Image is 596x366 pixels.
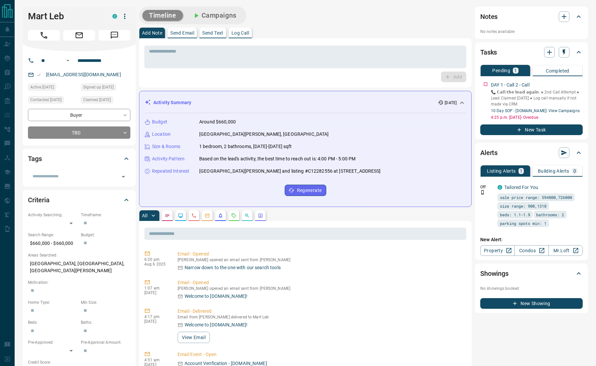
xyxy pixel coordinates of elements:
div: Sat Aug 02 2025 [28,96,77,105]
p: Send Email [170,31,194,35]
div: Tasks [480,44,583,60]
h2: Tags [28,153,42,164]
span: Active [DATE] [30,84,54,91]
svg: Agent Actions [258,213,263,218]
p: [GEOGRAPHIC_DATA][PERSON_NAME], [GEOGRAPHIC_DATA] [199,131,329,138]
p: Narrow down to the one with our search tools [185,264,281,271]
div: Activity Summary[DATE] [145,96,466,109]
p: Email - Opened [178,279,464,286]
p: [DATE] [144,319,168,324]
p: 1 [514,68,517,73]
p: Repeated Interest [152,168,189,175]
a: [EMAIL_ADDRESS][DOMAIN_NAME] [46,72,121,77]
p: Email Event - Open [178,351,464,358]
p: Log Call [231,31,249,35]
p: [PERSON_NAME] opened an email sent from [PERSON_NAME] [178,258,464,262]
h2: Criteria [28,195,50,205]
a: Mr.Loft [548,245,583,256]
p: Credit Score: [28,359,130,365]
a: Condos [514,245,548,256]
p: 📞 𝗖𝗮𝗹𝗹 𝘁𝗵𝗲 𝗹𝗲𝗮𝗱 𝗮𝗴𝗮𝗶𝗻. ● 2nd Call Attempt ● Lead Claimed [DATE] ‎● Log call manually if not made ... [491,89,583,107]
svg: Lead Browsing Activity [178,213,183,218]
p: 1 bedroom, 2 bathrooms, [DATE]-[DATE] sqft [199,143,292,150]
p: Budget [152,118,167,125]
p: Pre-Approved: [28,339,77,345]
span: Signed up [DATE] [83,84,114,91]
svg: Opportunities [244,213,250,218]
button: Open [64,57,72,65]
button: New Task [480,124,583,135]
p: 6:20 pm [144,257,168,262]
p: Welcome to [DOMAIN_NAME]! [185,321,247,328]
p: Pre-Approval Amount: [81,339,130,345]
svg: Push Notification Only [480,190,485,195]
span: Claimed [DATE] [83,96,111,103]
p: Pending [492,68,510,73]
p: Completed [546,69,569,73]
p: 4:17 pm [144,314,168,319]
div: condos.ca [112,14,117,19]
div: Tags [28,151,130,167]
svg: Email Valid [37,73,41,77]
p: Send Text [202,31,223,35]
p: [DATE] [144,290,168,295]
h2: Tasks [480,47,497,58]
svg: Calls [191,213,197,218]
p: 4:25 p.m. [DATE] - Overdue [491,114,583,120]
h2: Notes [480,11,498,22]
p: Email - Delivered [178,308,464,315]
p: Baths: [81,319,130,325]
p: Location [152,131,171,138]
p: 4:51 am [144,358,168,362]
span: parking spots min: 1 [500,220,546,227]
p: $660,000 - $660,000 [28,238,77,249]
p: 1 [520,169,522,173]
p: Budget: [81,232,130,238]
div: condos.ca [498,185,502,190]
p: DAY 1 - Call 2 - Call [491,82,529,89]
p: Listing Alerts [487,169,516,173]
span: Message [98,30,130,41]
a: Property [480,245,515,256]
span: bathrooms: 2 [536,211,564,218]
p: [GEOGRAPHIC_DATA], [GEOGRAPHIC_DATA], [GEOGRAPHIC_DATA][PERSON_NAME] [28,258,130,276]
p: Search Range: [28,232,77,238]
p: Min Size: [81,299,130,305]
div: Sat Aug 02 2025 [28,84,77,93]
div: Sat Aug 02 2025 [81,84,130,93]
p: New Alert: [480,236,583,243]
span: Call [28,30,60,41]
p: [DATE] [445,100,457,106]
button: View Email [178,332,210,343]
div: Criteria [28,192,130,208]
p: Around $660,000 [199,118,236,125]
p: Areas Searched: [28,252,130,258]
p: Aug 6 2025 [144,262,168,267]
p: Activity Summary [153,99,191,106]
p: Beds: [28,319,77,325]
button: Campaigns [186,10,243,21]
p: Building Alerts [538,169,569,173]
p: [PERSON_NAME] opened an email sent from [PERSON_NAME] [178,286,464,291]
svg: Notes [165,213,170,218]
span: beds: 1.1-1.9 [500,211,530,218]
p: Motivation: [28,279,130,285]
span: size range: 900,1318 [500,203,546,209]
p: 1:07 am [144,286,168,290]
span: Contacted [DATE] [30,96,62,103]
svg: Requests [231,213,236,218]
h2: Alerts [480,147,498,158]
div: Sat Aug 02 2025 [81,96,130,105]
p: Size & Rooms [152,143,181,150]
h1: Mart Leb [28,11,102,22]
p: Email - Opened [178,251,464,258]
p: Email from [PERSON_NAME] delivered to Mart Leb [178,315,464,319]
p: Based on the lead's activity, the best time to reach out is: 4:00 PM - 5:00 PM [199,155,356,162]
p: Home Type: [28,299,77,305]
a: Tailored For You [504,185,538,190]
button: Open [119,172,128,181]
p: 0 [573,169,576,173]
button: Timeline [142,10,183,21]
a: 10 Day SOP - [DOMAIN_NAME]- View Campaigns [491,108,580,113]
button: Regenerate [285,185,326,196]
